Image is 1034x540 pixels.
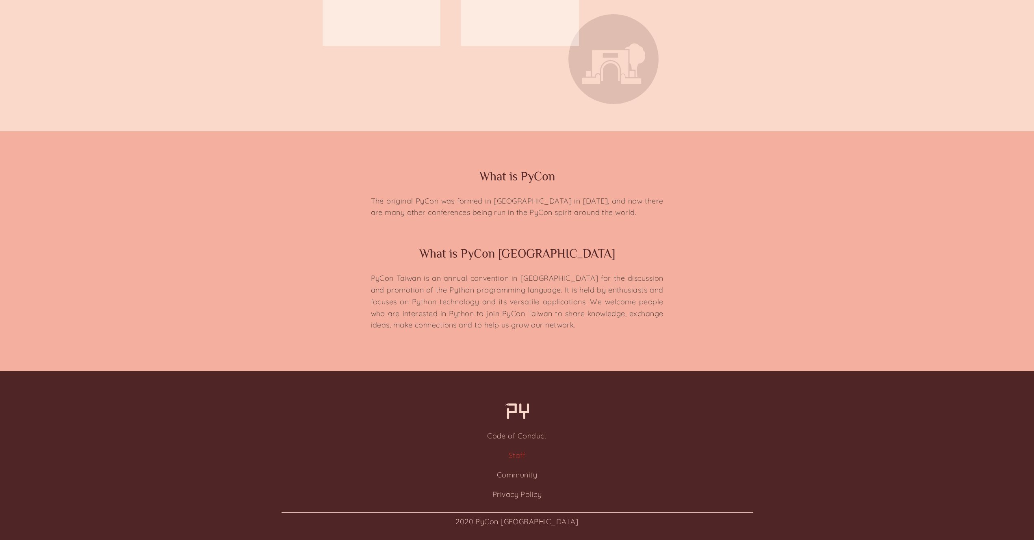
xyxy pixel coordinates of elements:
h2: What is PyCon [GEOGRAPHIC_DATA] [371,245,663,263]
p: 2020 PyCon [GEOGRAPHIC_DATA] [282,512,753,528]
h2: What is PyCon [371,167,663,186]
a: Privacy Policy [492,490,542,499]
a: Code of Conduct [487,431,547,440]
a: Staff [509,451,525,460]
a: Community [497,470,537,479]
p: The original PyCon was formed in [GEOGRAPHIC_DATA] in [DATE], and now there are many other confer... [371,195,663,219]
p: PyCon Taiwan is an annual convention in [GEOGRAPHIC_DATA] for the discussion and promotion of the... [371,273,663,331]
